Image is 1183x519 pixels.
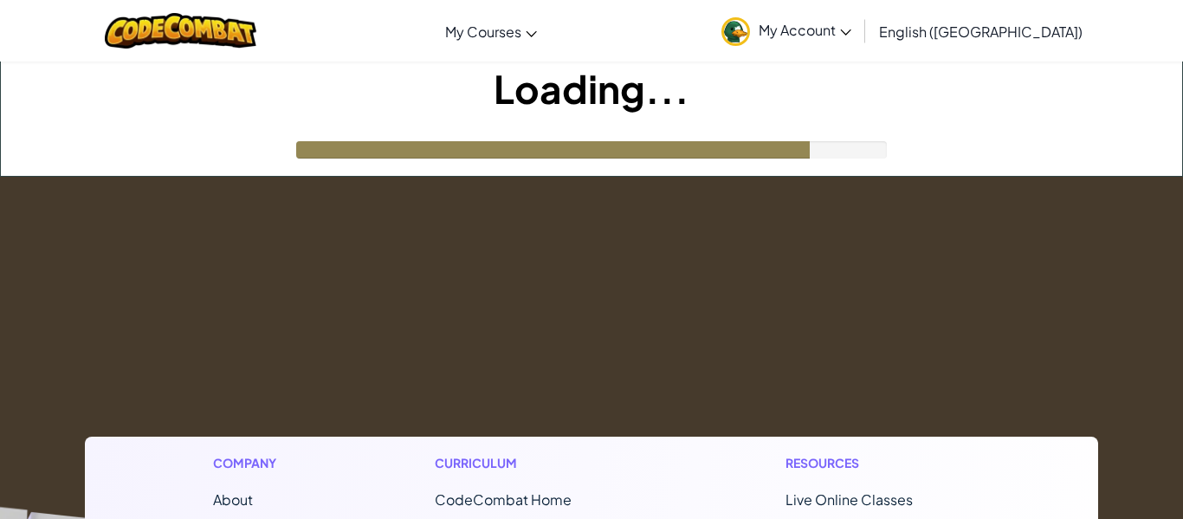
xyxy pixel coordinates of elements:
[713,3,860,58] a: My Account
[213,490,253,509] a: About
[435,490,572,509] span: CodeCombat Home
[445,23,521,41] span: My Courses
[759,21,851,39] span: My Account
[1,62,1182,115] h1: Loading...
[870,8,1091,55] a: English ([GEOGRAPHIC_DATA])
[785,490,913,509] a: Live Online Classes
[785,454,970,472] h1: Resources
[436,8,546,55] a: My Courses
[879,23,1083,41] span: English ([GEOGRAPHIC_DATA])
[435,454,644,472] h1: Curriculum
[213,454,294,472] h1: Company
[721,17,750,46] img: avatar
[105,13,256,49] img: CodeCombat logo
